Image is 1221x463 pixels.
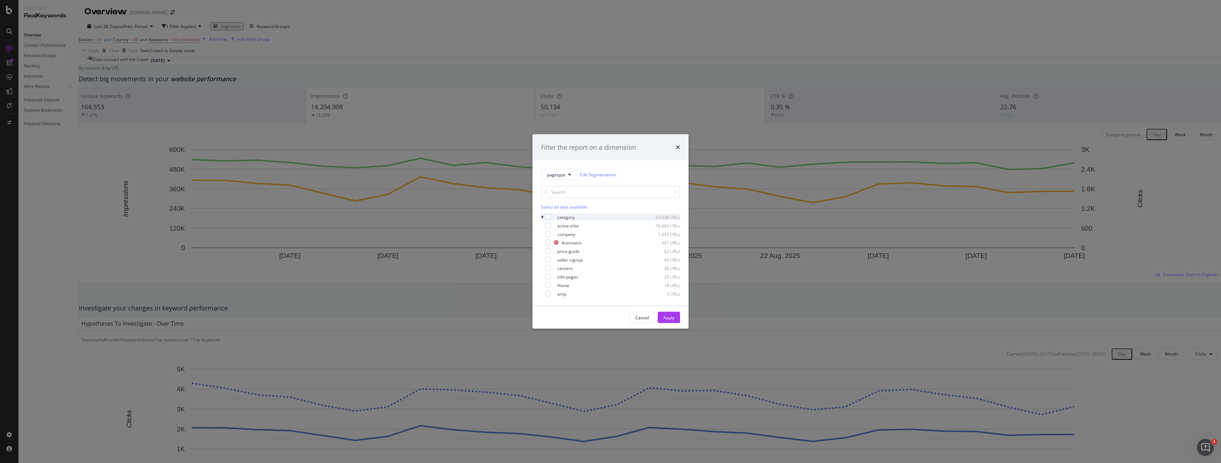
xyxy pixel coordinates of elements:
[645,222,680,228] div: 16,664 URLs
[562,239,582,246] div: #nomatch
[547,171,565,177] span: pagetype
[532,134,689,329] div: modal
[645,214,680,220] div: 64,038 URLs
[629,312,655,323] button: Cancel
[645,248,680,254] div: 62 URLs
[541,186,680,198] input: Search
[541,169,577,180] button: pagetype
[557,291,566,297] div: amp
[557,257,583,263] div: seller-signup
[557,222,579,228] div: active-elite
[676,143,680,152] div: times
[557,214,575,220] div: category
[557,231,575,237] div: company
[663,314,674,320] div: Apply
[645,257,680,263] div: 49 URLs
[1211,439,1217,445] span: 1
[645,291,680,297] div: 3 URLs
[645,239,680,246] div: 391 URLs
[557,265,573,271] div: careers
[645,231,680,237] div: 1,043 URLs
[557,282,569,288] div: Home
[635,314,649,320] div: Cancel
[541,143,636,152] div: Filter the report on a dimension
[645,274,680,280] div: 20 URLs
[645,265,680,271] div: 28 URLs
[541,204,680,210] div: Select all data available
[580,171,616,178] a: Edit Segmentation
[1197,439,1214,456] iframe: Intercom live chat
[645,282,680,288] div: 18 URLs
[658,312,680,323] button: Apply
[557,248,580,254] div: price-guide
[557,274,578,280] div: info-pages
